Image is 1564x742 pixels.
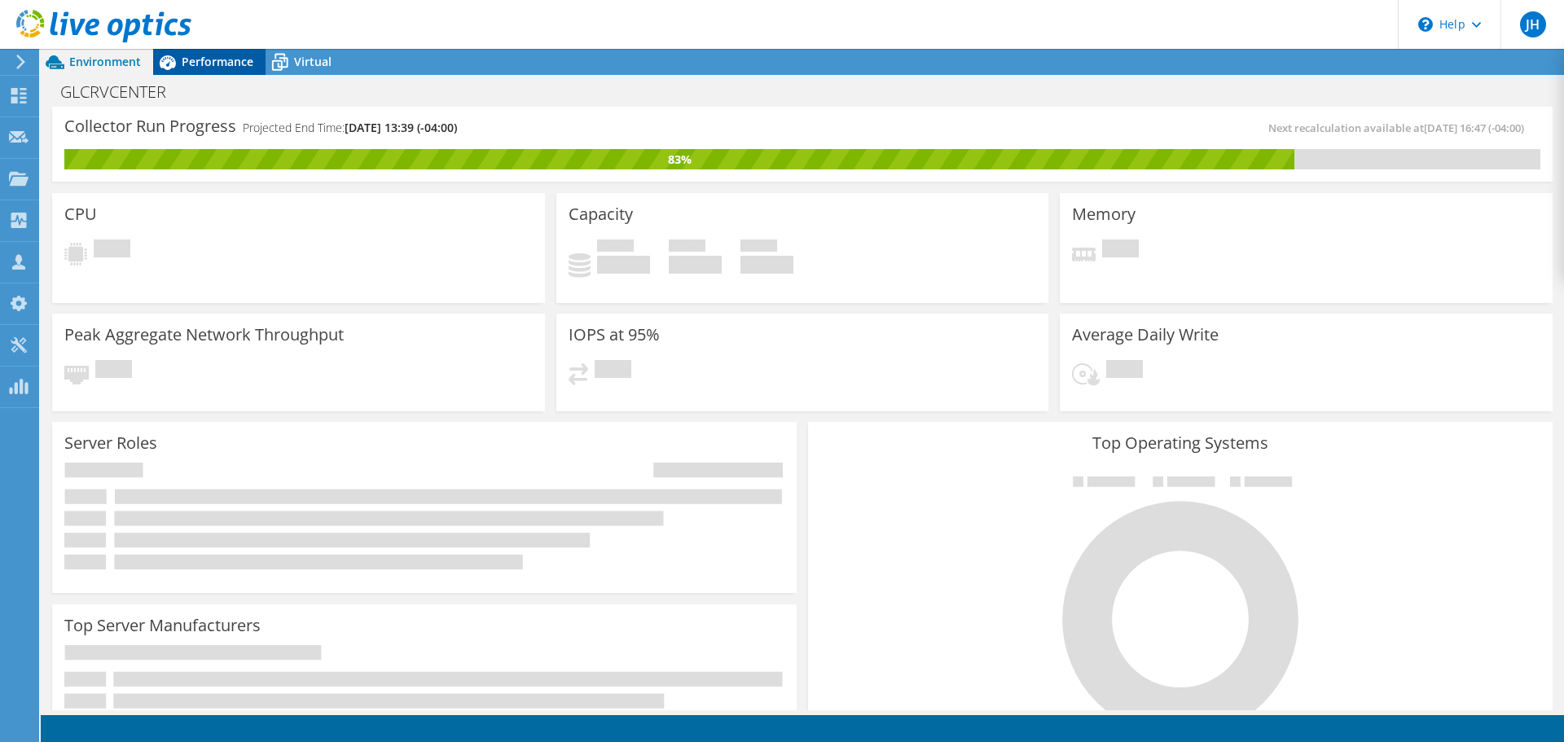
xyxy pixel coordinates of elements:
span: Performance [182,54,253,69]
h3: Memory [1072,205,1136,223]
span: JH [1520,11,1546,37]
span: Free [669,239,705,256]
span: [DATE] 16:47 (-04:00) [1424,121,1524,135]
div: 83% [64,151,1294,169]
span: Pending [94,239,130,261]
span: Pending [1106,360,1143,382]
h3: Capacity [569,205,633,223]
h3: IOPS at 95% [569,326,660,344]
span: Next recalculation available at [1268,121,1532,135]
h4: 0 GiB [740,256,793,274]
span: [DATE] 13:39 (-04:00) [345,120,457,135]
span: Virtual [294,54,332,69]
h3: Peak Aggregate Network Throughput [64,326,344,344]
span: Pending [595,360,631,382]
span: Environment [69,54,141,69]
h4: 0 GiB [669,256,722,274]
span: Pending [95,360,132,382]
h3: Top Operating Systems [820,434,1540,452]
h3: Average Daily Write [1072,326,1219,344]
h3: Top Server Manufacturers [64,617,261,634]
h3: CPU [64,205,97,223]
h4: Projected End Time: [243,119,457,137]
span: Pending [1102,239,1139,261]
h1: GLCRVCENTER [53,83,191,101]
span: Used [597,239,634,256]
span: Total [740,239,777,256]
h3: Server Roles [64,434,157,452]
h4: 0 GiB [597,256,650,274]
svg: \n [1418,17,1433,32]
